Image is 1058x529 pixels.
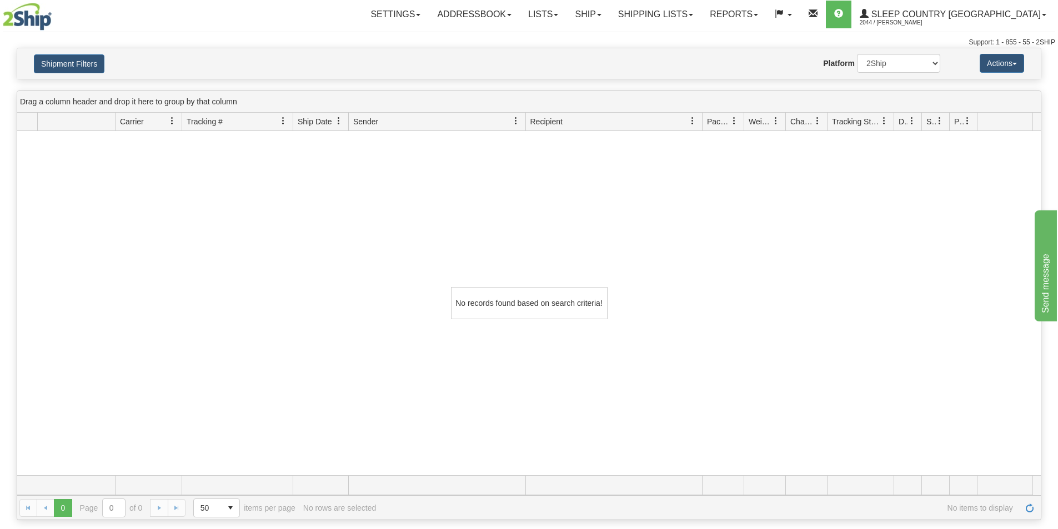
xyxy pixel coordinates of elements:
span: Shipment Issues [926,116,936,127]
span: Recipient [530,116,563,127]
button: Actions [980,54,1024,73]
span: Weight [749,116,772,127]
a: Recipient filter column settings [683,112,702,130]
span: Carrier [120,116,144,127]
a: Charge filter column settings [808,112,827,130]
div: Support: 1 - 855 - 55 - 2SHIP [3,38,1055,47]
span: Pickup Status [954,116,964,127]
span: No items to display [384,503,1013,512]
a: Ship [566,1,609,28]
img: logo2044.jpg [3,3,52,31]
button: Shipment Filters [34,54,104,73]
span: select [222,499,239,517]
a: Sender filter column settings [507,112,525,130]
div: No rows are selected [303,503,377,512]
a: Sleep Country [GEOGRAPHIC_DATA] 2044 / [PERSON_NAME] [851,1,1055,28]
a: Pickup Status filter column settings [958,112,977,130]
div: No records found based on search criteria! [451,287,608,319]
a: Delivery Status filter column settings [902,112,921,130]
a: Ship Date filter column settings [329,112,348,130]
a: Packages filter column settings [725,112,744,130]
span: Tracking # [187,116,223,127]
span: Charge [790,116,814,127]
label: Platform [823,58,855,69]
span: 50 [200,502,215,513]
a: Lists [520,1,566,28]
a: Addressbook [429,1,520,28]
a: Shipment Issues filter column settings [930,112,949,130]
span: Sender [353,116,378,127]
iframe: chat widget [1032,208,1057,321]
div: Send message [8,7,103,20]
a: Shipping lists [610,1,701,28]
span: Sleep Country [GEOGRAPHIC_DATA] [869,9,1041,19]
a: Settings [362,1,429,28]
a: Reports [701,1,766,28]
span: Page sizes drop down [193,498,240,517]
a: Tracking Status filter column settings [875,112,894,130]
span: items per page [193,498,295,517]
span: Packages [707,116,730,127]
span: Ship Date [298,116,332,127]
a: Refresh [1021,499,1039,517]
a: Tracking # filter column settings [274,112,293,130]
span: Page 0 [54,499,72,517]
span: Page of 0 [80,498,143,517]
span: Tracking Status [832,116,880,127]
span: Delivery Status [899,116,908,127]
div: grid grouping header [17,91,1041,113]
a: Weight filter column settings [766,112,785,130]
a: Carrier filter column settings [163,112,182,130]
span: 2044 / [PERSON_NAME] [860,17,943,28]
